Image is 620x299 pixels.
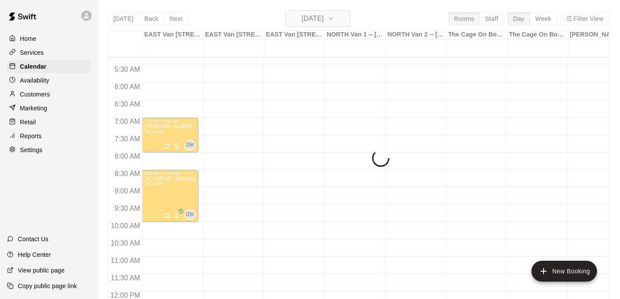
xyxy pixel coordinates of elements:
div: NORTH Van 2 -- [STREET_ADDRESS] [386,31,447,39]
p: Services [20,48,44,57]
span: 12:00 PM [108,292,142,299]
a: Reports [7,130,91,143]
span: 11:00 AM [109,257,142,264]
span: Recurring event [164,143,171,149]
span: All customers have paid [172,211,181,220]
span: 9:30 AM [112,205,142,212]
span: Davis Mabone [188,140,195,150]
a: Home [7,32,91,45]
p: Home [20,34,36,43]
span: 6:30 AM [112,100,142,108]
span: Recurring event [164,212,171,219]
a: Settings [7,143,91,156]
span: 10:00 AM [109,222,142,229]
p: Settings [20,146,43,154]
a: Customers [7,88,91,101]
span: 10:30 AM [109,239,142,247]
span: 7:30 AM [112,135,142,143]
p: Contact Us [18,235,49,243]
a: Services [7,46,91,59]
div: The Cage On Boundary 2 -- [STREET_ADDRESS] ([PERSON_NAME] & [PERSON_NAME]), [GEOGRAPHIC_DATA] [508,31,568,39]
span: 8:30 AM [112,170,142,177]
p: Help Center [18,250,51,259]
span: 1/1 spots filled [145,129,164,134]
span: DM [186,210,194,219]
a: Calendar [7,60,91,73]
div: EAST Van [STREET_ADDRESS] [204,31,264,39]
p: Retail [20,118,36,126]
p: Copy public page link [18,282,77,290]
span: DM [186,141,194,149]
div: The Cage On Boundary 1 -- [STREET_ADDRESS] ([PERSON_NAME] & [PERSON_NAME]), [GEOGRAPHIC_DATA] [447,31,508,39]
div: NORTH Van 1 -- [STREET_ADDRESS] [325,31,386,39]
div: 8:30 AM – 10:00 AM: ACADEMY (Mondays, Tuesdays, Wednesdays, Thursdays) @ East Van (8:30am - 10:00am) [142,170,198,222]
div: Davis Mabone [185,140,195,150]
div: EAST Van [STREET_ADDRESS] [264,31,325,39]
div: 8:30 AM – 10:00 AM [145,171,196,176]
div: EAST Van [STREET_ADDRESS] [143,31,204,39]
p: Calendar [20,62,46,71]
a: Retail [7,116,91,129]
span: 7:00 AM [112,118,142,125]
p: Customers [20,90,50,99]
span: 5:30 AM [112,66,142,73]
span: 11:30 AM [109,274,142,282]
button: add [531,261,597,282]
a: Marketing [7,102,91,115]
span: 3/1 spots filled [145,181,164,186]
div: 7:00 AM – 8:00 AM [145,119,196,123]
p: Availability [20,76,49,85]
span: 9:00 AM [112,187,142,195]
p: Reports [20,132,42,140]
p: View public page [18,266,65,275]
div: 7:00 AM – 8:00 AM: Shabegh Sept 9 - Oct 8 @ East Van [142,118,198,153]
span: 8:00 AM [112,153,142,160]
span: 6:00 AM [112,83,142,90]
a: Availability [7,74,91,87]
p: Marketing [20,104,47,113]
span: Davis Mabone [188,209,195,220]
div: Davis Mabone [185,209,195,220]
